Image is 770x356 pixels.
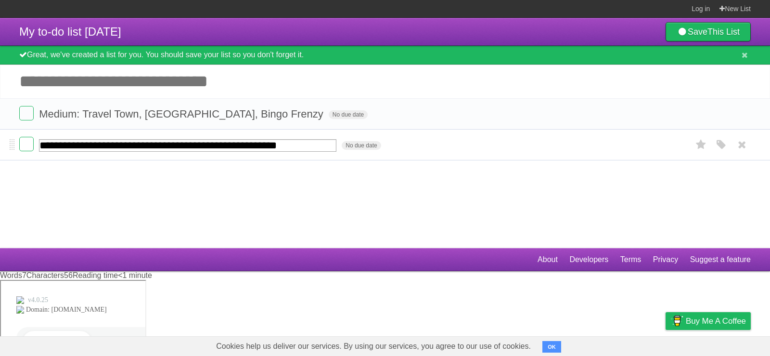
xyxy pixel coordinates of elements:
[22,271,26,279] span: 7
[64,271,73,279] span: 56
[118,271,152,279] span: <1 minute
[538,251,558,269] a: About
[37,59,86,65] div: Domain Overview
[73,271,118,279] span: Reading time
[620,251,642,269] a: Terms
[25,25,106,33] div: Domain: [DOMAIN_NAME]
[206,337,540,356] span: Cookies help us deliver our services. By using our services, you agree to our use of cookies.
[27,15,47,23] div: v 4.0.25
[690,251,751,269] a: Suggest a feature
[26,271,64,279] span: Characters
[707,27,740,37] b: This List
[692,137,710,153] label: Star task
[96,58,103,66] img: tab_keywords_by_traffic_grey.svg
[342,141,381,150] span: No due date
[666,22,751,41] a: SaveThis List
[15,15,23,23] img: logo_orange.svg
[329,110,368,119] span: No due date
[106,59,162,65] div: Keywords by Traffic
[26,58,34,66] img: tab_domain_overview_orange.svg
[653,251,678,269] a: Privacy
[19,106,34,120] label: Done
[666,312,751,330] a: Buy me a coffee
[542,341,561,353] button: OK
[670,313,683,329] img: Buy me a coffee
[15,25,23,33] img: website_grey.svg
[39,108,326,120] span: Medium: Travel Town, [GEOGRAPHIC_DATA], Bingo Frenzy
[19,137,34,151] label: Done
[569,251,608,269] a: Developers
[19,25,121,38] span: My to-do list [DATE]
[686,313,746,330] span: Buy me a coffee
